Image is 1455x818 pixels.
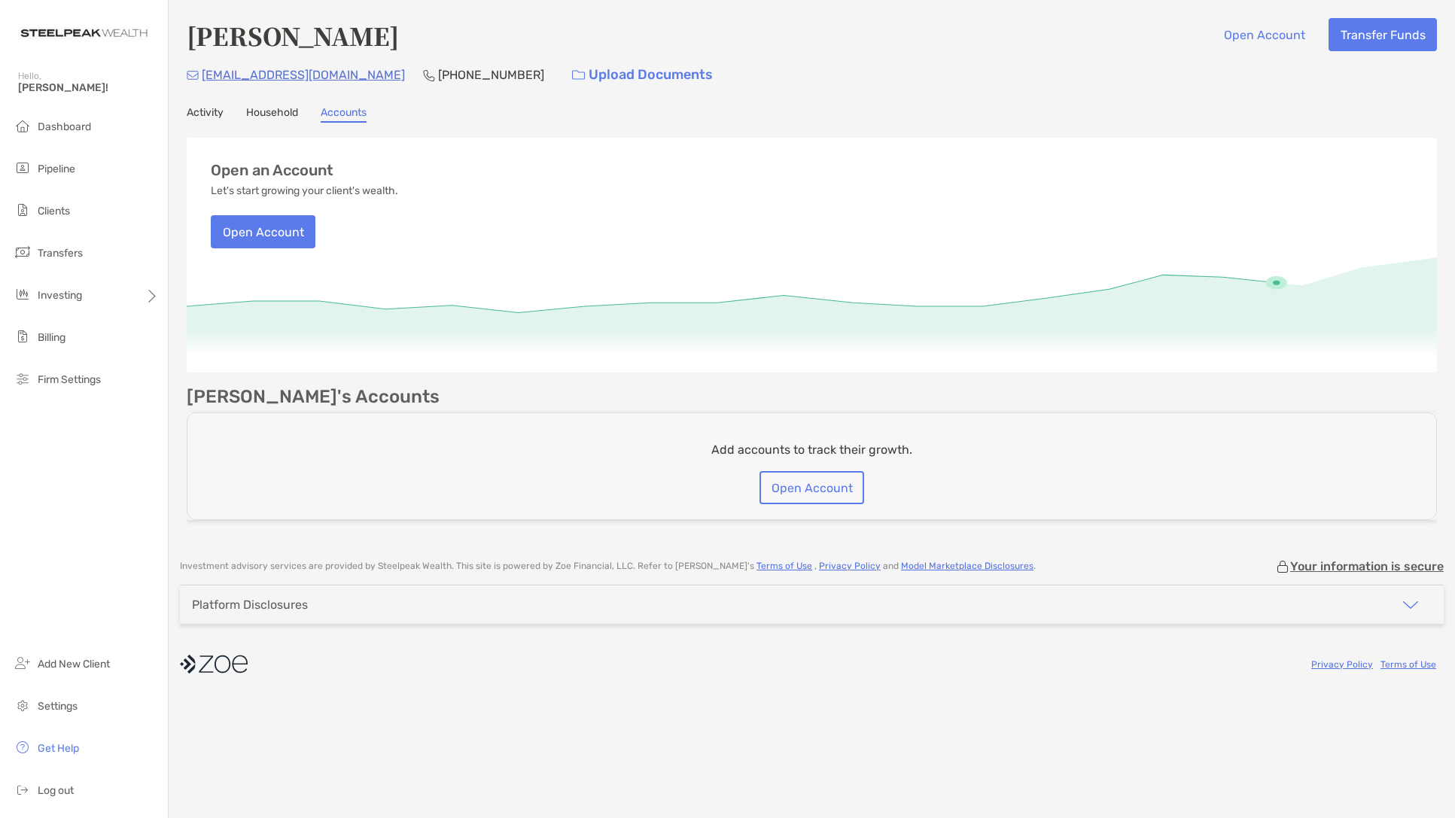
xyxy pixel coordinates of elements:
[180,647,248,681] img: company logo
[1212,18,1317,51] button: Open Account
[901,561,1033,571] a: Model Marketplace Disclosures
[38,331,65,344] span: Billing
[14,369,32,388] img: firm-settings icon
[202,65,405,84] p: [EMAIL_ADDRESS][DOMAIN_NAME]
[14,738,32,756] img: get-help icon
[14,117,32,135] img: dashboard icon
[38,289,82,302] span: Investing
[14,285,32,303] img: investing icon
[246,106,298,123] a: Household
[211,215,315,248] button: Open Account
[14,696,32,714] img: settings icon
[711,440,912,459] p: Add accounts to track their growth.
[14,159,32,177] img: pipeline icon
[819,561,881,571] a: Privacy Policy
[38,247,83,260] span: Transfers
[562,59,723,91] a: Upload Documents
[38,163,75,175] span: Pipeline
[1380,659,1436,670] a: Terms of Use
[1290,559,1444,573] p: Your information is secure
[18,81,159,94] span: [PERSON_NAME]!
[759,471,864,504] button: Open Account
[438,65,544,84] p: [PHONE_NUMBER]
[14,327,32,345] img: billing icon
[38,700,78,713] span: Settings
[187,18,399,53] h4: [PERSON_NAME]
[187,388,440,406] p: [PERSON_NAME]'s Accounts
[1311,659,1373,670] a: Privacy Policy
[756,561,812,571] a: Terms of Use
[14,201,32,219] img: clients icon
[14,780,32,798] img: logout icon
[192,598,308,612] div: Platform Disclosures
[187,71,199,80] img: Email Icon
[180,561,1036,572] p: Investment advisory services are provided by Steelpeak Wealth . This site is powered by Zoe Finan...
[1402,596,1420,614] img: icon arrow
[572,70,585,81] img: button icon
[14,654,32,672] img: add_new_client icon
[18,6,150,60] img: Zoe Logo
[14,243,32,261] img: transfers icon
[38,120,91,133] span: Dashboard
[38,784,74,797] span: Log out
[38,373,101,386] span: Firm Settings
[1329,18,1437,51] button: Transfer Funds
[38,205,70,217] span: Clients
[423,69,435,81] img: Phone Icon
[38,742,79,755] span: Get Help
[187,106,224,123] a: Activity
[321,106,367,123] a: Accounts
[211,185,398,197] p: Let's start growing your client's wealth.
[211,162,333,179] h3: Open an Account
[38,658,110,671] span: Add New Client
